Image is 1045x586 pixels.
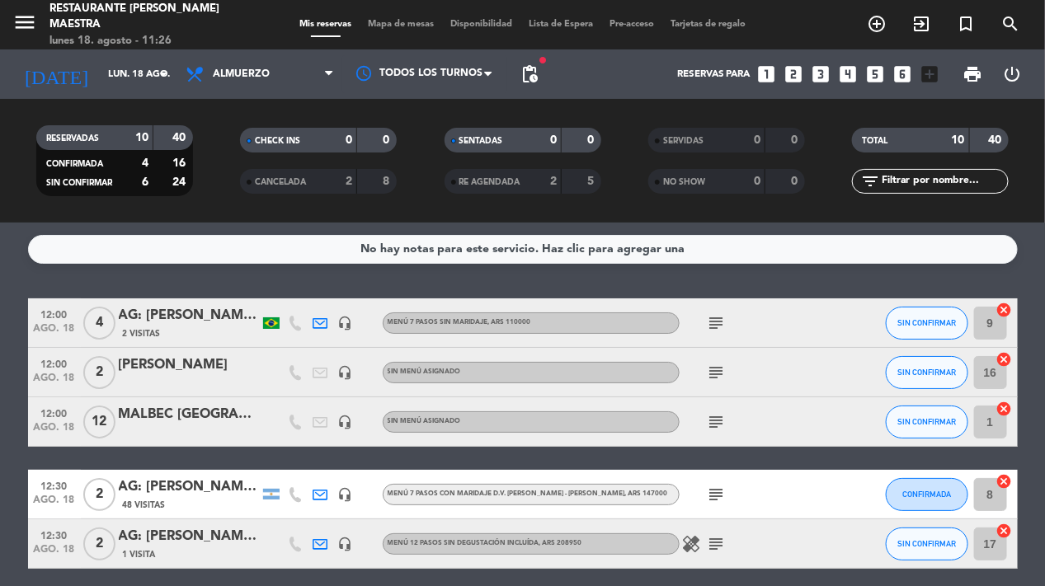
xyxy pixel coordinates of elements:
span: Menú 7 pasos sin maridaje [388,319,531,326]
span: TOTAL [862,137,887,145]
span: 12 [83,406,115,438]
span: Sin menú asignado [388,368,461,375]
span: SIN CONFIRMAR [897,318,956,327]
span: 2 [83,527,115,560]
span: SERVIDAS [663,137,704,145]
span: Lista de Espera [520,20,601,29]
i: turned_in_not [956,14,976,34]
span: ago. 18 [34,373,75,391]
span: ago. 18 [34,544,75,563]
div: [PERSON_NAME] [119,354,259,376]
strong: 0 [754,134,760,146]
span: SENTADAS [459,137,503,145]
strong: 5 [587,176,597,187]
span: Disponibilidad [442,20,520,29]
strong: 0 [791,134,801,146]
strong: 24 [172,176,189,188]
button: SIN CONFIRMAR [886,307,968,340]
strong: 10 [952,134,965,146]
i: looks_6 [892,63,914,85]
i: cancel [996,523,1013,539]
i: subject [707,412,727,432]
span: pending_actions [520,64,539,84]
i: subject [707,313,727,333]
span: ago. 18 [34,323,75,342]
strong: 10 [135,132,148,143]
i: looks_4 [838,63,859,85]
strong: 0 [791,176,801,187]
i: filter_list [860,171,880,191]
span: Almuerzo [213,68,270,80]
strong: 6 [142,176,148,188]
span: Pre-acceso [601,20,662,29]
button: menu [12,10,37,40]
span: , ARS 208950 [539,540,582,546]
span: ago. 18 [34,495,75,513]
span: 1 Visita [123,548,156,561]
span: , ARS 147000 [625,490,668,497]
span: CANCELADA [255,178,306,186]
strong: 40 [989,134,1005,146]
span: 4 [83,307,115,340]
i: menu [12,10,37,35]
div: MALBEC [GEOGRAPHIC_DATA][US_STATE] [119,404,259,425]
span: Sin menú asignado [388,418,461,424]
span: Mapa de mesas [360,20,442,29]
i: subject [707,485,727,504]
div: LOG OUT [992,49,1033,99]
i: arrow_drop_down [153,64,173,84]
span: CHECK INS [255,137,300,145]
span: Mis reservas [291,20,360,29]
strong: 0 [754,176,760,187]
span: SIN CONFIRMAR [897,417,956,426]
span: 2 Visitas [123,327,161,340]
button: SIN CONFIRMAR [886,406,968,438]
div: Restaurante [PERSON_NAME] Maestra [49,1,249,33]
i: looks_3 [811,63,832,85]
span: CONFIRMADA [46,160,103,168]
i: headset_mic [338,415,353,429]
span: 2 [83,356,115,389]
div: No hay notas para este servicio. Haz clic para agregar una [360,240,685,259]
strong: 8 [384,176,393,187]
i: headset_mic [338,537,353,551]
i: add_box [920,63,941,85]
strong: 2 [550,176,557,187]
span: NO SHOW [663,178,705,186]
input: Filtrar por nombre... [880,172,1008,190]
button: SIN CONFIRMAR [886,356,968,389]
strong: 0 [550,134,557,146]
span: 12:30 [34,525,75,544]
i: subject [707,534,727,554]
strong: 0 [384,134,393,146]
i: [DATE] [12,56,100,92]
span: CONFIRMADA [902,490,951,499]
i: headset_mic [338,487,353,502]
strong: 0 [587,134,597,146]
i: looks_two [784,63,805,85]
div: lunes 18. agosto - 11:26 [49,33,249,49]
i: cancel [996,401,1013,417]
div: AG: [PERSON_NAME] x2 / CAVAS [119,526,259,547]
span: 48 Visitas [123,499,166,512]
span: ago. 18 [34,422,75,441]
span: Reservas para [677,68,751,80]
span: print [963,64,982,84]
i: search [1000,14,1020,34]
strong: 16 [172,157,189,169]
i: cancel [996,302,1013,318]
i: headset_mic [338,365,353,380]
i: headset_mic [338,316,353,331]
i: subject [707,363,727,382]
strong: 0 [346,134,352,146]
i: looks_one [756,63,778,85]
span: 12:00 [34,403,75,422]
i: looks_5 [865,63,887,85]
button: CONFIRMADA [886,478,968,511]
span: Menú 7 pasos con maridaje D.V. [PERSON_NAME] - [PERSON_NAME] [388,490,668,497]
strong: 4 [142,157,148,169]
span: 12:00 [34,354,75,373]
strong: 40 [172,132,189,143]
strong: 2 [346,176,352,187]
span: 2 [83,478,115,511]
